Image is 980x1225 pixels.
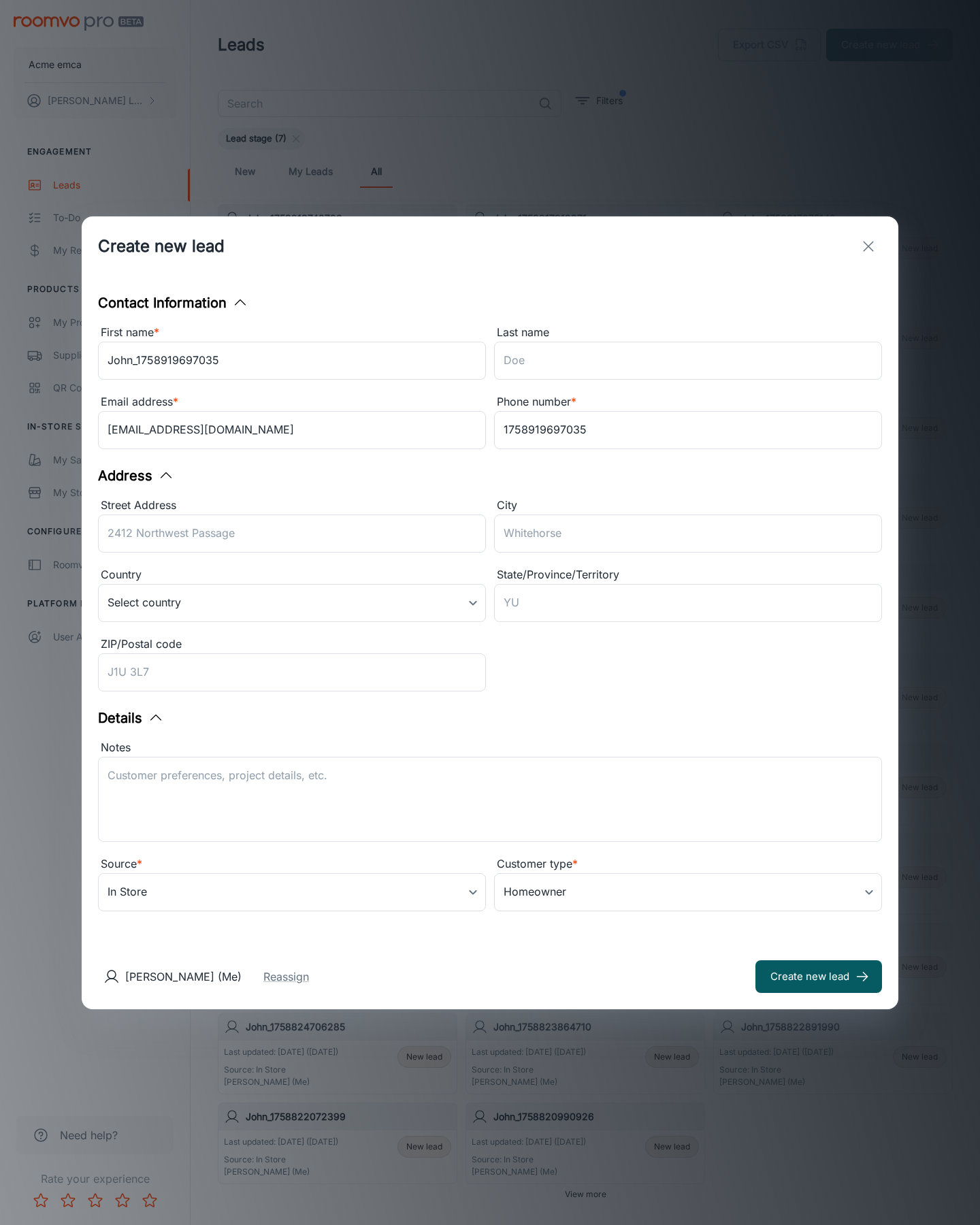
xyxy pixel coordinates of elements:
[98,739,882,757] div: Notes
[98,653,486,691] input: J1U 3L7
[494,324,882,342] div: Last name
[494,393,882,411] div: Phone number
[98,514,486,553] input: 2412 Northwest Passage
[494,566,882,584] div: State/Province/Territory
[494,855,882,873] div: Customer type
[98,465,174,486] button: Address
[98,324,486,342] div: First name
[98,497,486,514] div: Street Address
[98,293,248,313] button: Contact Information
[98,855,486,873] div: Source
[98,873,486,911] div: In Store
[494,411,882,449] input: +1 439-123-4567
[755,960,882,993] button: Create new lead
[494,584,882,622] input: YU
[98,234,225,259] h1: Create new lead
[494,497,882,514] div: City
[263,968,309,985] button: Reassign
[855,233,882,260] button: exit
[98,566,486,584] div: Country
[125,968,242,985] p: [PERSON_NAME] (Me)
[98,636,486,653] div: ZIP/Postal code
[98,342,486,380] input: John
[494,514,882,553] input: Whitehorse
[98,584,486,622] div: Select country
[494,342,882,380] input: Doe
[494,873,882,911] div: Homeowner
[98,393,486,411] div: Email address
[98,411,486,449] input: myname@example.com
[98,708,164,728] button: Details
